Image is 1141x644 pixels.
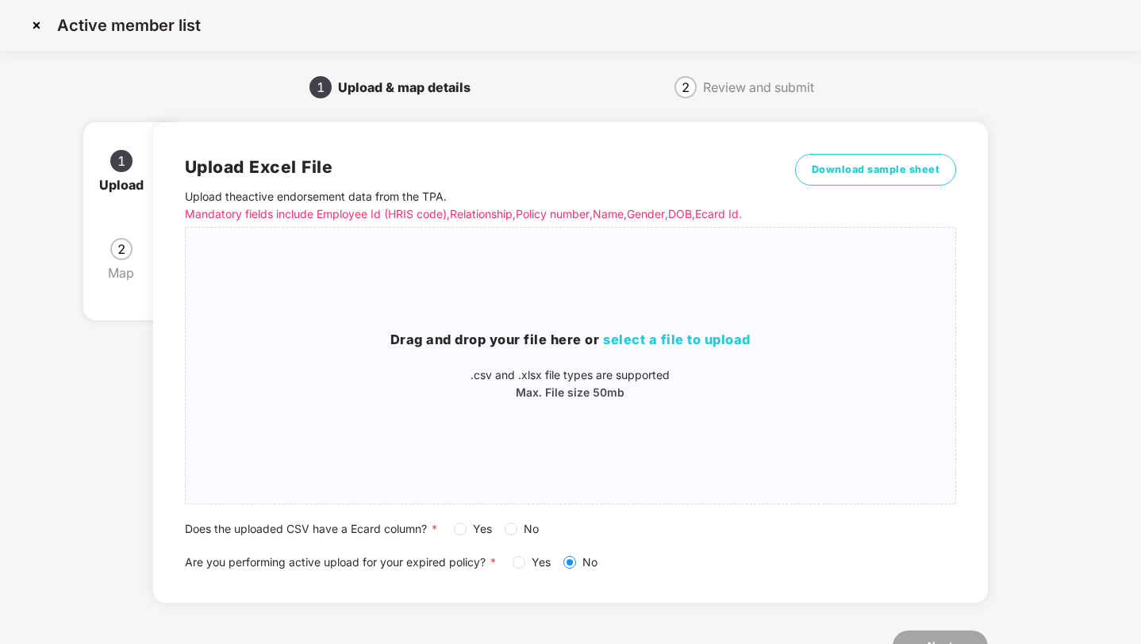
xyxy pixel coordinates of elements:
[117,243,125,255] span: 2
[703,75,814,100] div: Review and submit
[186,228,956,504] span: Drag and drop your file here orselect a file to upload.csv and .xlsx file types are supportedMax....
[186,366,956,384] p: .csv and .xlsx file types are supported
[108,260,147,286] div: Map
[117,155,125,167] span: 1
[812,162,940,178] span: Download sample sheet
[24,13,49,38] img: svg+xml;base64,PHN2ZyBpZD0iQ3Jvc3MtMzJ4MzIiIHhtbG5zPSJodHRwOi8vd3d3LnczLm9yZy8yMDAwL3N2ZyIgd2lkdG...
[185,520,957,538] div: Does the uploaded CSV have a Ecard column?
[338,75,483,100] div: Upload & map details
[795,154,957,186] button: Download sample sheet
[467,520,498,538] span: Yes
[185,154,763,180] h2: Upload Excel File
[186,384,956,401] p: Max. File size 50mb
[317,81,325,94] span: 1
[57,16,201,35] p: Active member list
[186,330,956,351] h3: Drag and drop your file here or
[603,332,751,347] span: select a file to upload
[185,188,763,223] p: Upload the active endorsement data from the TPA .
[682,81,690,94] span: 2
[99,172,156,197] div: Upload
[525,554,557,571] span: Yes
[576,554,604,571] span: No
[185,205,763,223] p: Mandatory fields include Employee Id (HRIS code), Relationship, Policy number, Name, Gender, DOB,...
[517,520,545,538] span: No
[185,554,957,571] div: Are you performing active upload for your expired policy?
